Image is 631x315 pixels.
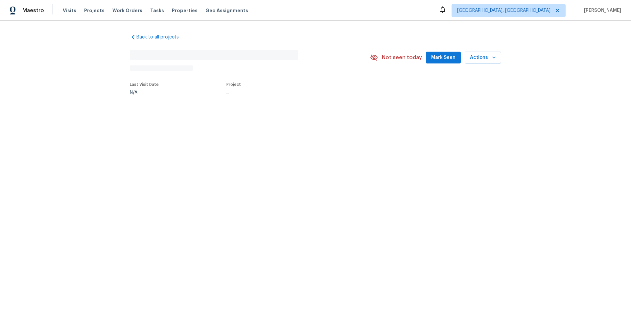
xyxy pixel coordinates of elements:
[382,54,422,61] span: Not seen today
[426,52,461,64] button: Mark Seen
[130,90,159,95] div: N/A
[84,7,105,14] span: Projects
[581,7,621,14] span: [PERSON_NAME]
[431,54,456,62] span: Mark Seen
[457,7,550,14] span: [GEOGRAPHIC_DATA], [GEOGRAPHIC_DATA]
[150,8,164,13] span: Tasks
[470,54,496,62] span: Actions
[226,83,241,86] span: Project
[112,7,142,14] span: Work Orders
[22,7,44,14] span: Maestro
[226,90,353,95] div: ...
[205,7,248,14] span: Geo Assignments
[465,52,501,64] button: Actions
[130,83,159,86] span: Last Visit Date
[130,34,193,40] a: Back to all projects
[63,7,76,14] span: Visits
[172,7,198,14] span: Properties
